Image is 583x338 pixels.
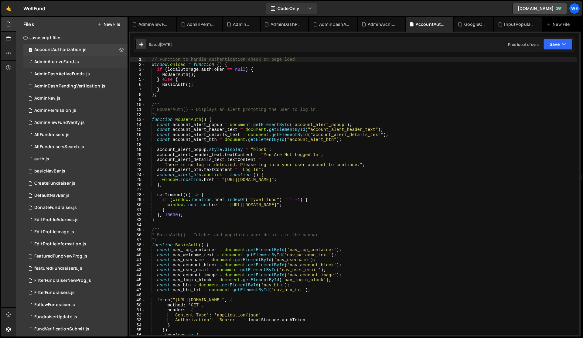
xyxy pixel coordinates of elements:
div: 19 [130,147,145,152]
div: 3 [130,67,145,72]
div: 42 [130,263,145,268]
div: 15 [130,127,145,132]
div: 54 [130,323,145,328]
div: 13134/37030.js [23,311,128,323]
div: 11 [130,107,145,112]
div: 24 [130,172,145,178]
div: 12 [130,112,145,118]
div: EditProfileInformation.js [34,241,86,247]
div: 38 [130,243,145,248]
div: FollowFundraiser.js [34,302,75,308]
div: 28 [130,193,145,198]
div: 21 [130,157,145,162]
div: Javascript files [16,32,128,44]
div: 13134/33398.js [23,129,128,141]
div: 16 [130,132,145,138]
div: 55 [130,328,145,333]
div: FilterFundraisers.js [34,290,75,295]
div: 47 [130,288,145,293]
div: 13134/33400.js [23,287,128,299]
div: AdminPermission.js [34,108,76,113]
div: 30 [130,203,145,208]
div: GoogleOAuth.js [464,21,486,27]
div: 2 [130,62,145,67]
a: We [569,3,580,14]
div: DefaultNavBar.js [34,193,70,198]
div: basicNavBar.js [34,169,65,174]
div: EditProfileImage.js [34,229,74,235]
div: 13134/38584.js [23,117,128,129]
div: 13134/37109.js [23,323,128,335]
div: CreateFundraiser.js [34,181,75,186]
div: 13 [130,117,145,122]
div: 5 [130,77,145,82]
div: AccountAuthorization.js [416,21,446,27]
div: 13134/34117.js [23,299,128,311]
div: FilterFundraiserNewProg.js [34,278,91,283]
div: AdminArchiveFund.js [368,21,397,27]
div: 13134/38583.js [23,80,128,92]
button: New File [97,22,120,27]
div: DonateFundraiser.js [34,205,77,210]
div: Prod is out of sync [508,42,540,47]
div: New File [547,21,572,27]
div: 45 [130,278,145,283]
button: Code Only [266,3,317,14]
div: AllFundraisersSearch.js [34,144,84,150]
div: 13134/37567.js [23,226,128,238]
div: Saved [149,42,172,47]
button: Save [543,39,573,50]
div: AdminDashActiveFunds.js [319,21,349,27]
div: 13134/37568.js [23,238,128,250]
div: auth.js [34,156,49,162]
div: 29 [130,197,145,203]
div: 13134/33556.js [23,189,128,202]
div: 26 [130,183,145,188]
h2: Files [23,21,34,28]
div: AdminDashPendingVerification.js [34,84,105,89]
div: 23 [130,167,145,172]
div: 44 [130,273,145,278]
div: 22 [130,162,145,168]
div: 8 [130,92,145,97]
div: 13134/37549.js [23,141,128,153]
div: 13134/35729.js [23,153,128,165]
div: AdminDashActiveFunds.js [34,71,90,77]
div: 40 [130,253,145,258]
div: 50 [130,303,145,308]
div: 46 [130,283,145,288]
div: 27 [130,187,145,193]
a: [DOMAIN_NAME] [513,3,567,14]
div: 41 [130,258,145,263]
div: 18 [130,142,145,148]
div: FundraiserUpdate.js [34,314,77,320]
div: AdminNav.js [233,21,252,27]
div: AdminViewFundVerify.js [138,21,169,27]
span: 1 [29,48,32,53]
div: 35 [130,227,145,233]
div: 13134/38480.js [23,104,128,117]
div: 9 [130,97,145,102]
a: 🤙 [1,1,16,16]
div: [DATE] [160,42,172,47]
div: AdminArchiveFund.js [34,59,79,65]
div: WellFund [23,5,45,12]
div: 49 [130,298,145,303]
div: 10 [130,102,145,108]
div: 17 [130,137,145,142]
div: AdminNav.js [34,96,60,101]
div: AllFundraisers.js [34,132,70,138]
div: 7 [130,87,145,92]
div: 13134/38502.js [23,56,128,68]
div: 13134/36704.js [23,275,128,287]
div: 32 [130,213,145,218]
div: 20 [130,152,145,158]
div: 34 [130,223,145,228]
div: 13134/35733.js [23,250,128,262]
div: AdminDashPendingVerification.js [271,21,301,27]
div: 48 [130,293,145,298]
div: featuredFundraisers.js [34,266,82,271]
div: 4 [130,72,145,77]
span: 1 [29,60,32,65]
